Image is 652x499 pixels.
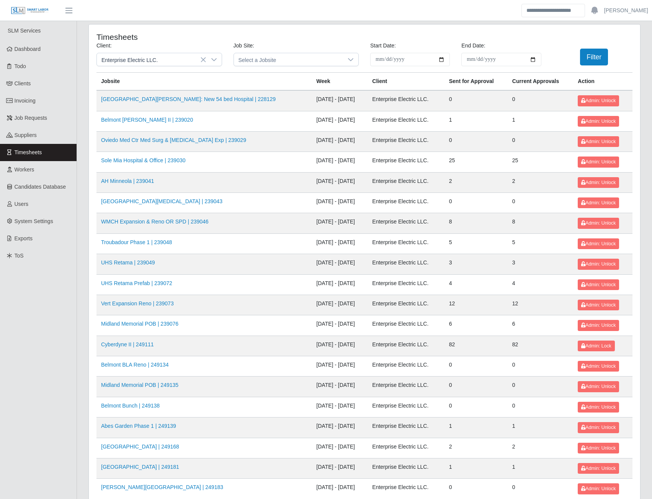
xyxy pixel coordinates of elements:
[508,213,574,233] td: 8
[312,458,368,478] td: [DATE] - [DATE]
[368,295,444,315] td: Enterprise Electric LLC.
[578,95,619,106] button: Admin: Unlock
[368,193,444,213] td: Enterprise Electric LLC.
[368,274,444,295] td: Enterprise Electric LLC.
[312,417,368,438] td: [DATE] - [DATE]
[508,356,574,377] td: 0
[581,384,616,389] span: Admin: Unlock
[101,259,155,266] a: UHS Retama | 239049
[96,42,112,50] label: Client:
[312,90,368,111] td: [DATE] - [DATE]
[368,417,444,438] td: Enterprise Electric LLC.
[15,63,26,69] span: Todo
[444,356,508,377] td: 0
[101,178,154,184] a: AH Minneola | 239041
[578,381,619,392] button: Admin: Unlock
[312,152,368,172] td: [DATE] - [DATE]
[101,137,246,143] a: Oviedo Med Ctr Med Surg & [MEDICAL_DATA] Exp | 239029
[368,458,444,478] td: Enterprise Electric LLC.
[312,336,368,356] td: [DATE] - [DATE]
[312,233,368,254] td: [DATE] - [DATE]
[580,49,608,65] button: Filter
[312,315,368,336] td: [DATE] - [DATE]
[508,73,574,91] th: Current Approvals
[312,438,368,458] td: [DATE] - [DATE]
[508,254,574,274] td: 3
[312,377,368,397] td: [DATE] - [DATE]
[578,197,619,208] button: Admin: Unlock
[101,321,178,327] a: Midland Memorial POB | 239076
[96,73,312,91] th: Jobsite
[581,119,616,124] span: Admin: Unlock
[578,463,619,474] button: Admin: Unlock
[581,139,616,144] span: Admin: Unlock
[444,479,508,499] td: 0
[15,218,53,224] span: System Settings
[312,479,368,499] td: [DATE] - [DATE]
[581,282,616,287] span: Admin: Unlock
[15,98,36,104] span: Invoicing
[312,254,368,274] td: [DATE] - [DATE]
[581,404,616,410] span: Admin: Unlock
[368,356,444,377] td: Enterprise Electric LLC.
[312,295,368,315] td: [DATE] - [DATE]
[97,53,206,66] span: Enterprise Electric LLC.
[101,117,193,123] a: Belmont [PERSON_NAME] II | 239020
[581,466,616,471] span: Admin: Unlock
[368,336,444,356] td: Enterprise Electric LLC.
[578,177,619,188] button: Admin: Unlock
[581,364,616,369] span: Admin: Unlock
[101,300,174,307] a: Vert Expansion Reno | 239073
[312,397,368,417] td: [DATE] - [DATE]
[444,213,508,233] td: 8
[578,218,619,228] button: Admin: Unlock
[444,254,508,274] td: 3
[508,397,574,417] td: 0
[368,377,444,397] td: Enterprise Electric LLC.
[101,157,186,163] a: Sole Mia Hospital & Office | 239030
[312,111,368,131] td: [DATE] - [DATE]
[444,73,508,91] th: Sent for Approval
[101,464,179,470] a: [GEOGRAPHIC_DATA] | 249181
[581,98,616,103] span: Admin: Unlock
[11,7,49,15] img: SLM Logo
[368,479,444,499] td: Enterprise Electric LLC.
[578,259,619,269] button: Admin: Unlock
[15,235,33,241] span: Exports
[508,315,574,336] td: 6
[368,90,444,111] td: Enterprise Electric LLC.
[15,253,24,259] span: ToS
[368,172,444,192] td: Enterprise Electric LLC.
[234,53,343,66] span: Select a Jobsite
[312,213,368,233] td: [DATE] - [DATE]
[101,219,209,225] a: WMCH Expansion & Reno OR SPD | 239046
[101,239,172,245] a: Troubadour Phase 1 | 239048
[578,422,619,433] button: Admin: Unlock
[508,193,574,213] td: 0
[581,200,616,205] span: Admin: Unlock
[581,302,616,308] span: Admin: Unlock
[508,417,574,438] td: 1
[234,42,254,50] label: Job Site:
[15,46,41,52] span: Dashboard
[368,131,444,152] td: Enterprise Electric LLC.
[508,438,574,458] td: 2
[508,111,574,131] td: 1
[101,280,172,286] a: UHS Retama Prefab | 239072
[444,417,508,438] td: 1
[578,300,619,310] button: Admin: Unlock
[444,111,508,131] td: 1
[368,213,444,233] td: Enterprise Electric LLC.
[444,233,508,254] td: 5
[8,28,41,34] span: SLM Services
[15,115,47,121] span: Job Requests
[368,233,444,254] td: Enterprise Electric LLC.
[508,90,574,111] td: 0
[508,131,574,152] td: 0
[15,166,34,173] span: Workers
[370,42,396,50] label: Start Date:
[581,445,616,451] span: Admin: Unlock
[101,484,223,490] a: [PERSON_NAME][GEOGRAPHIC_DATA] | 249183
[461,42,485,50] label: End Date:
[312,172,368,192] td: [DATE] - [DATE]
